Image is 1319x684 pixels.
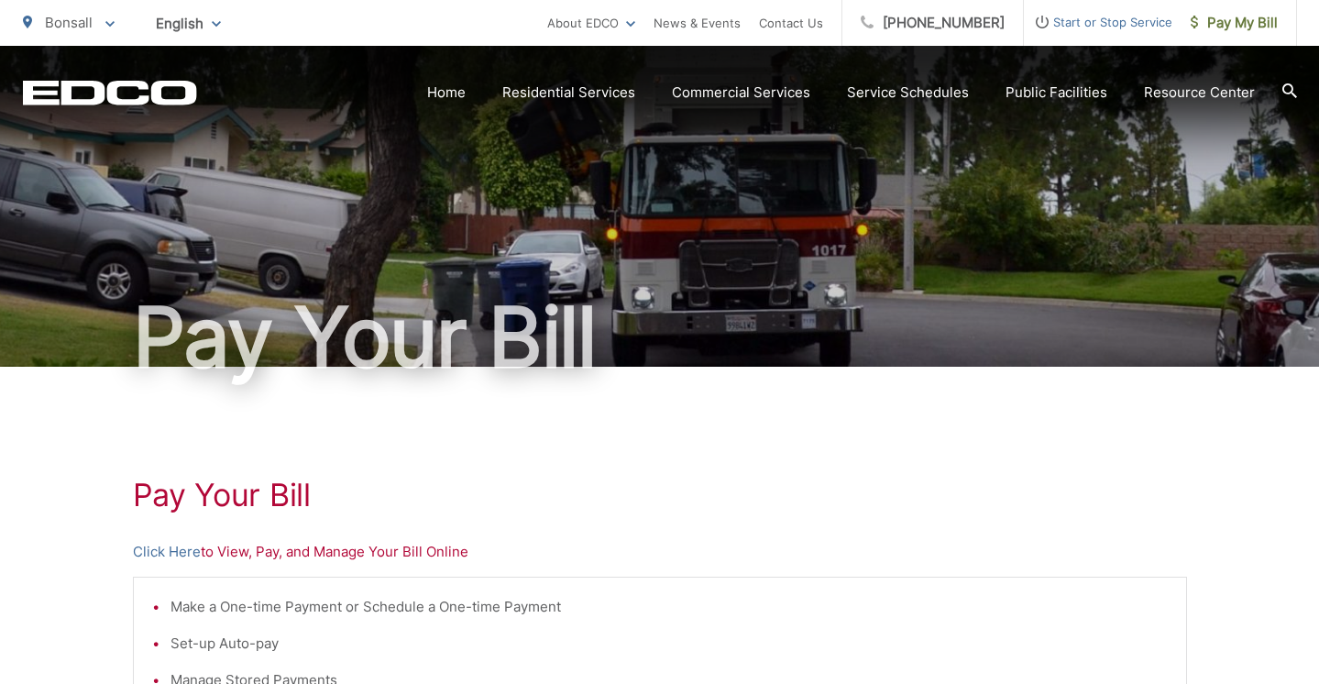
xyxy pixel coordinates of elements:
a: Contact Us [759,12,823,34]
p: to View, Pay, and Manage Your Bill Online [133,541,1187,563]
li: Make a One-time Payment or Schedule a One-time Payment [170,596,1168,618]
span: English [142,7,235,39]
span: Pay My Bill [1191,12,1278,34]
a: Resource Center [1144,82,1255,104]
a: Click Here [133,541,201,563]
a: News & Events [654,12,741,34]
span: Bonsall [45,14,93,31]
a: Commercial Services [672,82,810,104]
a: EDCD logo. Return to the homepage. [23,80,197,105]
h1: Pay Your Bill [23,292,1297,383]
li: Set-up Auto-pay [170,633,1168,655]
a: About EDCO [547,12,635,34]
h1: Pay Your Bill [133,477,1187,513]
a: Residential Services [502,82,635,104]
a: Service Schedules [847,82,969,104]
a: Home [427,82,466,104]
a: Public Facilities [1006,82,1107,104]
